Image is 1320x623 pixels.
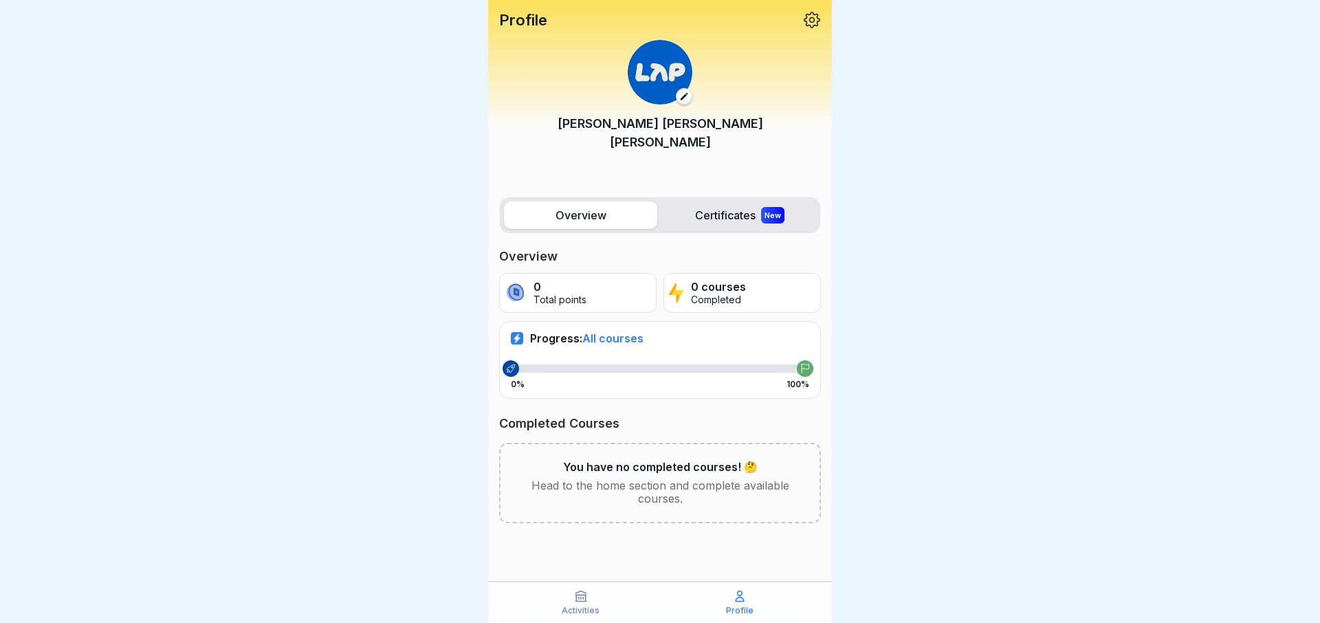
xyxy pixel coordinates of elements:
[691,294,746,306] p: Completed
[726,606,753,615] p: Profile
[530,331,643,345] p: Progress:
[511,380,525,389] p: 0%
[562,606,599,615] p: Activities
[668,281,684,305] img: lightning.svg
[533,294,586,306] p: Total points
[510,114,810,151] p: [PERSON_NAME] [PERSON_NAME] [PERSON_NAME]
[504,281,527,305] img: coin.svg
[522,479,797,505] p: Head to the home section and complete available courses.
[691,281,746,294] p: 0 courses
[663,201,816,229] label: Certificates
[761,207,784,223] div: New
[499,11,547,29] p: Profile
[786,380,809,389] p: 100%
[563,461,758,474] p: You have no completed courses! 🤔
[499,415,821,432] p: Completed Courses
[628,40,692,105] img: w1n62d9c1m8dr293gbm2xwec.png
[533,281,586,294] p: 0
[499,248,821,265] p: Overview
[582,331,643,345] span: All courses
[504,201,657,229] label: Overview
